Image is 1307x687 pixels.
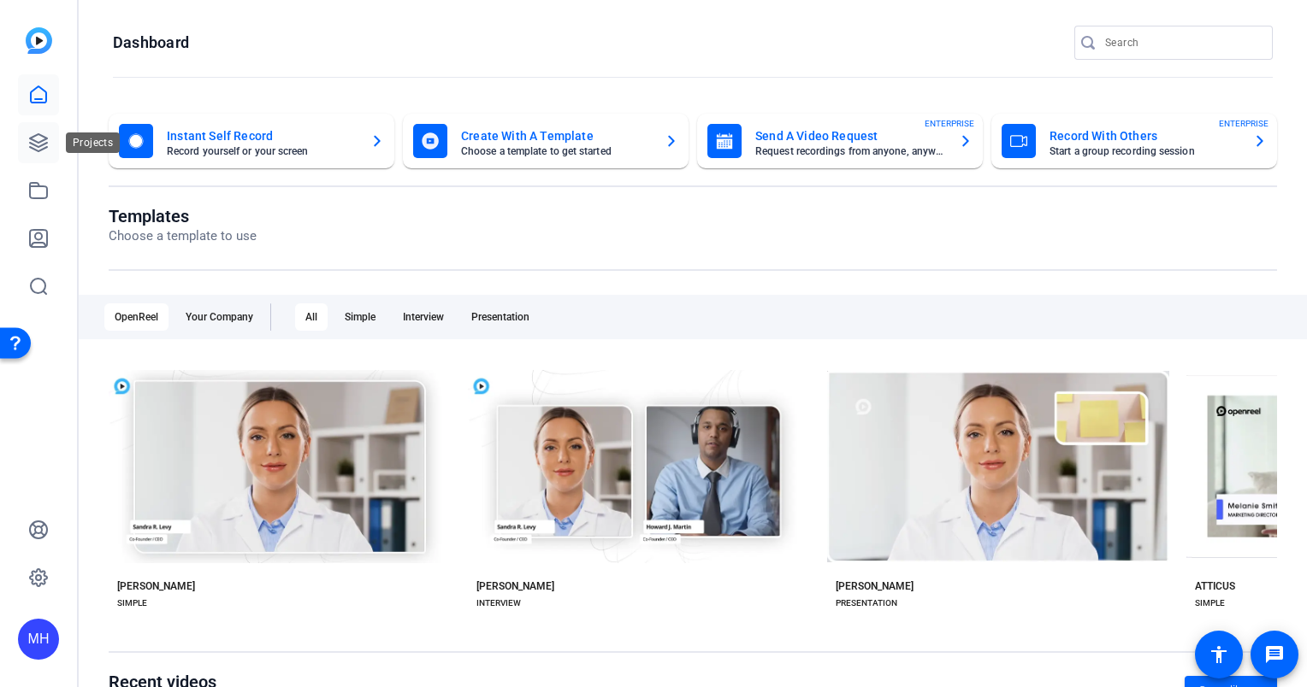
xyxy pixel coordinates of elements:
div: SIMPLE [1195,596,1225,610]
button: Send A Video RequestRequest recordings from anyone, anywhereENTERPRISE [697,114,983,168]
div: [PERSON_NAME] [476,579,554,593]
mat-card-subtitle: Start a group recording session [1050,146,1239,156]
input: Search [1105,32,1259,53]
p: Choose a template to use [109,226,257,246]
div: Presentation [461,303,540,331]
div: SIMPLE [117,596,147,610]
button: Create With A TemplateChoose a template to get started [403,114,689,168]
div: INTERVIEW [476,596,521,610]
div: OpenReel [104,303,169,331]
mat-icon: accessibility [1209,644,1229,665]
mat-card-title: Create With A Template [461,126,651,146]
mat-card-title: Send A Video Request [755,126,945,146]
div: All [295,303,328,331]
div: [PERSON_NAME] [117,579,195,593]
div: MH [18,619,59,660]
span: ENTERPRISE [925,117,974,130]
div: [PERSON_NAME] [836,579,914,593]
mat-icon: message [1264,644,1285,665]
div: Your Company [175,303,263,331]
mat-card-subtitle: Record yourself or your screen [167,146,357,156]
img: blue-gradient.svg [26,27,52,54]
mat-card-title: Instant Self Record [167,126,357,146]
div: PRESENTATION [836,596,897,610]
div: ATTICUS [1195,579,1235,593]
h1: Dashboard [113,32,189,53]
span: ENTERPRISE [1219,117,1269,130]
button: Record With OthersStart a group recording sessionENTERPRISE [991,114,1277,168]
div: Projects [66,132,120,153]
mat-card-subtitle: Request recordings from anyone, anywhere [755,146,945,156]
mat-card-subtitle: Choose a template to get started [461,146,651,156]
div: Interview [393,303,454,331]
button: Instant Self RecordRecord yourself or your screen [109,114,394,168]
div: Simple [334,303,386,331]
h1: Templates [109,206,257,226]
mat-card-title: Record With Others [1050,126,1239,146]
